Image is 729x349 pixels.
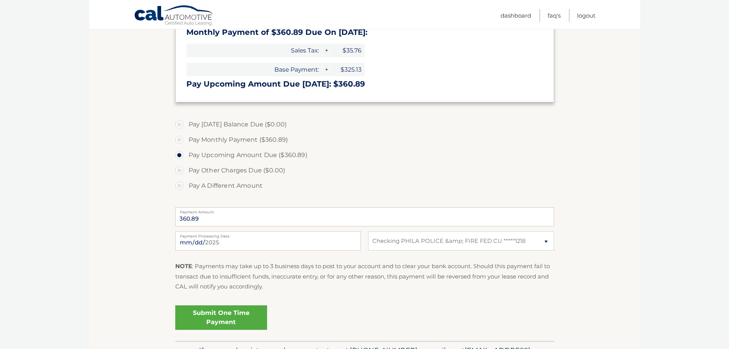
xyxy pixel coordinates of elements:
[175,147,554,163] label: Pay Upcoming Amount Due ($360.89)
[501,9,531,22] a: Dashboard
[175,262,192,270] strong: NOTE
[175,261,554,292] p: : Payments may take up to 3 business days to post to your account and to clear your bank account....
[548,9,561,22] a: FAQ's
[322,44,330,57] span: +
[175,117,554,132] label: Pay [DATE] Balance Due ($0.00)
[186,44,322,57] span: Sales Tax:
[175,207,554,226] input: Payment Amount
[330,44,365,57] span: $35.76
[175,132,554,147] label: Pay Monthly Payment ($360.89)
[186,28,543,37] h3: Monthly Payment of $360.89 Due On [DATE]:
[330,63,365,76] span: $325.13
[175,163,554,178] label: Pay Other Charges Due ($0.00)
[186,79,543,89] h3: Pay Upcoming Amount Due [DATE]: $360.89
[175,231,361,251] input: Payment Date
[186,63,322,76] span: Base Payment:
[175,305,267,330] a: Submit One Time Payment
[175,231,361,238] label: Payment Processing Date
[134,5,214,27] a: Cal Automotive
[577,9,595,22] a: Logout
[175,207,554,213] label: Payment Amount
[175,178,554,193] label: Pay A Different Amount
[322,63,330,76] span: +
